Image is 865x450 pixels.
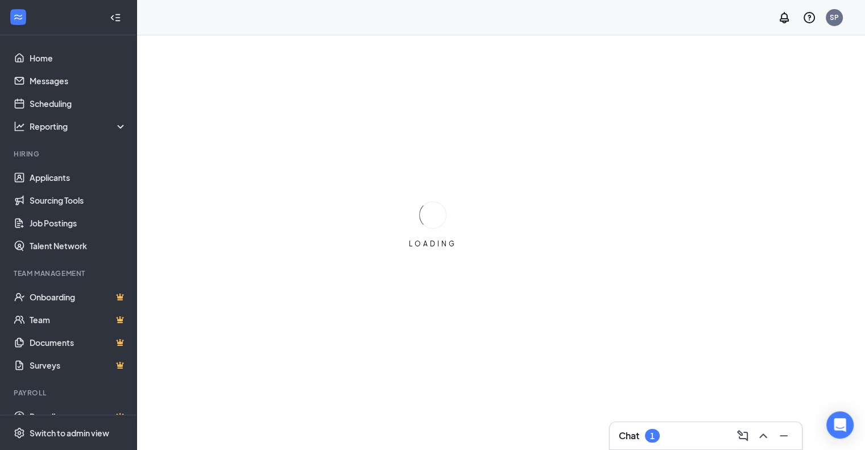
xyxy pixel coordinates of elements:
svg: Minimize [777,429,790,443]
button: ComposeMessage [734,427,752,445]
a: DocumentsCrown [30,331,127,354]
svg: Settings [14,427,25,439]
div: SP [830,13,839,22]
a: Home [30,47,127,69]
svg: Notifications [777,11,791,24]
a: Messages [30,69,127,92]
a: OnboardingCrown [30,286,127,308]
svg: Analysis [14,121,25,132]
div: Payroll [14,388,125,398]
svg: QuestionInfo [802,11,816,24]
div: LOADING [404,239,461,249]
svg: WorkstreamLogo [13,11,24,23]
svg: ChevronUp [756,429,770,443]
div: Hiring [14,149,125,159]
div: Team Management [14,269,125,278]
svg: Collapse [110,12,121,23]
a: PayrollCrown [30,405,127,428]
a: TeamCrown [30,308,127,331]
div: Switch to admin view [30,427,109,439]
a: Applicants [30,166,127,189]
a: Job Postings [30,212,127,234]
h3: Chat [619,430,639,442]
a: Scheduling [30,92,127,115]
div: Open Intercom Messenger [826,411,854,439]
svg: ComposeMessage [736,429,750,443]
a: Talent Network [30,234,127,257]
button: Minimize [775,427,793,445]
div: 1 [650,431,655,441]
a: SurveysCrown [30,354,127,377]
div: Reporting [30,121,127,132]
button: ChevronUp [754,427,772,445]
a: Sourcing Tools [30,189,127,212]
